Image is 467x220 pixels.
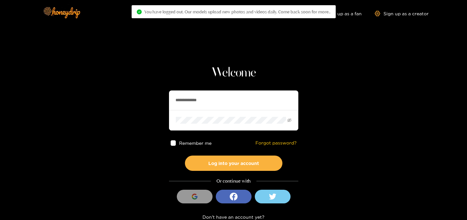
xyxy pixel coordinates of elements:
[185,156,282,171] button: Log into your account
[255,140,297,146] a: Forgot password?
[144,9,331,14] span: You have logged out. Our models upload new photos and videos daily. Come back soon for more..
[179,141,212,145] span: Remember me
[137,9,142,14] span: check-circle
[169,65,298,81] h1: Welcome
[287,118,292,122] span: eye-invisible
[169,177,298,185] div: Or continue with
[375,11,429,16] a: Sign up as a creator
[317,11,362,16] a: Sign up as a fan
